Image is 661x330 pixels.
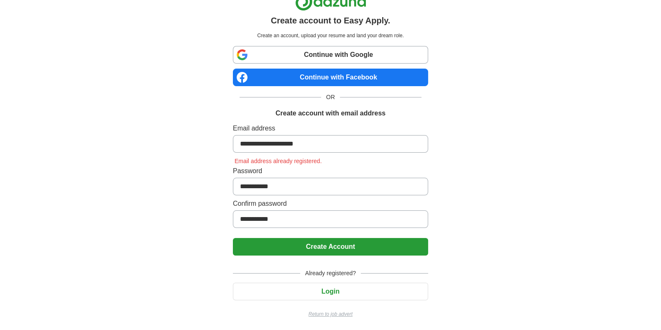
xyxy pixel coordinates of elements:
label: Password [233,166,428,176]
h1: Create account to Easy Apply. [271,14,390,27]
p: Create an account, upload your resume and land your dream role. [235,32,426,39]
a: Return to job advert [233,310,428,318]
a: Continue with Google [233,46,428,64]
span: Already registered? [300,269,361,278]
span: OR [321,93,340,102]
h1: Create account with email address [276,108,385,118]
button: Login [233,283,428,300]
label: Email address [233,123,428,133]
button: Create Account [233,238,428,256]
a: Continue with Facebook [233,69,428,86]
label: Confirm password [233,199,428,209]
a: Login [233,288,428,295]
span: Email address already registered. [233,158,324,164]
